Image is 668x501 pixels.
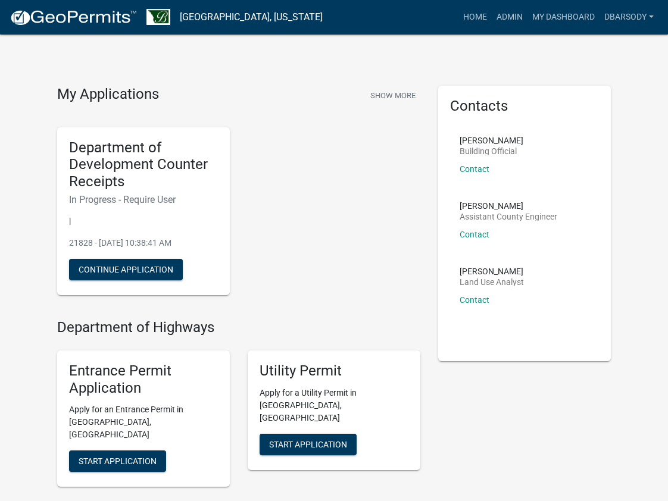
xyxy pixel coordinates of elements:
p: | [69,215,218,227]
a: Contact [460,164,489,174]
h5: Entrance Permit Application [69,362,218,397]
p: Land Use Analyst [460,278,524,286]
a: Home [458,6,492,29]
a: My Dashboard [527,6,600,29]
img: Benton County, Minnesota [146,9,170,25]
button: Start Application [69,450,166,472]
h4: My Applications [57,86,159,104]
p: [PERSON_NAME] [460,202,557,210]
button: Show More [366,86,420,105]
a: Contact [460,295,489,305]
p: Assistant County Engineer [460,212,557,221]
h5: Department of Development Counter Receipts [69,139,218,190]
a: Dbarsody [600,6,658,29]
button: Continue Application [69,259,183,280]
p: [PERSON_NAME] [460,136,523,145]
h5: Utility Permit [260,362,408,380]
p: Building Official [460,147,523,155]
h6: In Progress - Require User [69,194,218,205]
span: Start Application [79,456,157,466]
p: Apply for an Entrance Permit in [GEOGRAPHIC_DATA], [GEOGRAPHIC_DATA] [69,403,218,441]
p: [PERSON_NAME] [460,267,524,275]
h4: Department of Highways [57,319,420,336]
a: Contact [460,230,489,239]
button: Start Application [260,434,357,455]
span: Start Application [269,439,347,449]
h5: Contacts [450,98,599,115]
p: Apply for a Utility Permit in [GEOGRAPHIC_DATA], [GEOGRAPHIC_DATA] [260,387,408,424]
a: [GEOGRAPHIC_DATA], [US_STATE] [180,7,323,27]
p: 21828 - [DATE] 10:38:41 AM [69,237,218,249]
a: Admin [492,6,527,29]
